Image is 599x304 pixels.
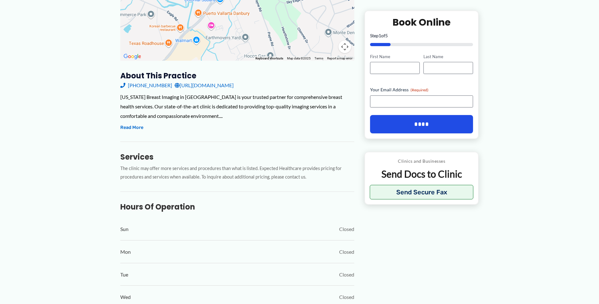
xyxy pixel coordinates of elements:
[255,56,283,61] button: Keyboard shortcuts
[120,71,354,81] h3: About this practice
[122,52,143,61] img: Google
[120,270,128,279] span: Tue
[338,40,351,53] button: Map camera controls
[339,224,354,234] span: Closed
[370,157,474,165] p: Clinics and Businesses
[339,270,354,279] span: Closed
[120,164,354,181] p: The clinic may offer more services and procedures than what is listed. Expected Healthcare provid...
[423,53,473,59] label: Last Name
[175,81,234,90] a: [URL][DOMAIN_NAME]
[379,33,381,38] span: 1
[120,202,354,212] h3: Hours of Operation
[370,33,473,38] p: Step of
[370,16,473,28] h2: Book Online
[120,152,354,162] h3: Services
[120,224,129,234] span: Sun
[339,292,354,302] span: Closed
[370,87,473,93] label: Your Email Address
[339,247,354,257] span: Closed
[370,53,420,59] label: First Name
[410,88,428,92] span: (Required)
[120,81,172,90] a: [PHONE_NUMBER]
[120,292,131,302] span: Wed
[314,57,323,60] a: Terms (opens in new tab)
[327,57,352,60] a: Report a map error
[120,124,143,131] button: Read More
[370,185,474,199] button: Send Secure Fax
[385,33,388,38] span: 5
[122,52,143,61] a: Open this area in Google Maps (opens a new window)
[120,92,354,120] div: [US_STATE] Breast Imaging in [GEOGRAPHIC_DATA] is your trusted partner for comprehensive breast h...
[287,57,311,60] span: Map data ©2025
[120,247,131,257] span: Mon
[370,168,474,180] p: Send Docs to Clinic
